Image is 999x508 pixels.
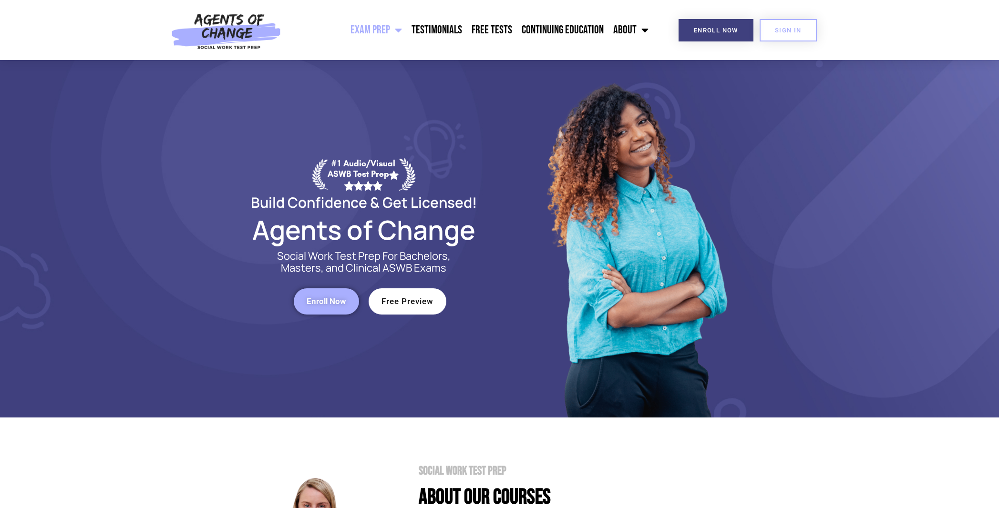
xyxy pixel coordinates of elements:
h1: Social Work Test Prep [419,465,771,477]
h4: About Our Courses [419,487,771,508]
span: SIGN IN [775,27,802,33]
a: Continuing Education [517,18,608,42]
div: #1 Audio/Visual ASWB Test Prep [328,158,399,190]
h2: Build Confidence & Get Licensed! [228,195,500,209]
nav: Menu [286,18,653,42]
a: Free Preview [369,288,446,315]
a: Enroll Now [679,19,753,41]
span: Enroll Now [307,297,346,305]
span: Free Preview [381,297,433,305]
img: Website Image 1 (1) [540,60,731,417]
a: SIGN IN [760,19,817,41]
h2: Agents of Change [228,219,500,241]
a: About [608,18,653,42]
a: Testimonials [407,18,467,42]
p: Social Work Test Prep For Bachelors, Masters, and Clinical ASWB Exams [266,250,462,274]
a: Exam Prep [346,18,407,42]
a: Enroll Now [294,288,359,315]
a: Free Tests [467,18,517,42]
span: Enroll Now [694,27,738,33]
